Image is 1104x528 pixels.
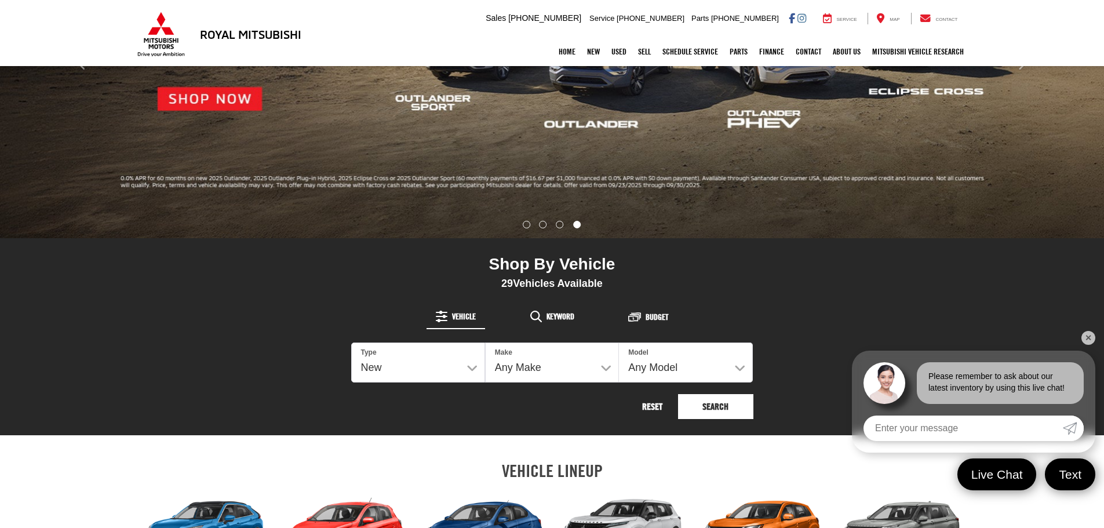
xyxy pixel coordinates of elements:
[351,254,753,277] div: Shop By Vehicle
[452,312,476,321] span: Vehicle
[540,221,547,228] li: Go to slide number 2.
[890,17,899,22] span: Map
[135,12,187,57] img: Mitsubishi
[553,37,581,66] a: Home
[486,13,506,23] span: Sales
[351,277,753,290] div: Vehicles Available
[361,348,377,358] label: Type
[965,467,1029,482] span: Live Chat
[617,14,684,23] span: [PHONE_NUMBER]
[556,221,563,228] li: Go to slide number 3.
[546,312,574,321] span: Keyword
[1063,416,1084,441] a: Submit
[753,37,790,66] a: Finance
[678,394,753,419] button: Search
[657,37,724,66] a: Schedule Service: Opens in a new tab
[606,37,632,66] a: Used
[724,37,753,66] a: Parts: Opens in a new tab
[711,14,779,23] span: [PHONE_NUMBER]
[789,13,795,23] a: Facebook: Click to visit our Facebook page
[628,348,648,358] label: Model
[797,13,806,23] a: Instagram: Click to visit our Instagram page
[863,416,1063,441] input: Enter your message
[495,348,512,358] label: Make
[523,221,530,228] li: Go to slide number 1.
[501,278,513,289] span: 29
[691,14,709,23] span: Parts
[646,313,668,321] span: Budget
[632,37,657,66] a: Sell
[1053,467,1087,482] span: Text
[957,458,1037,490] a: Live Chat
[573,221,581,228] li: Go to slide number 4.
[827,37,866,66] a: About Us
[1045,458,1095,490] a: Text
[814,13,866,24] a: Service
[581,37,606,66] a: New
[790,37,827,66] a: Contact
[863,362,905,404] img: Agent profile photo
[135,461,970,480] h2: VEHICLE LINEUP
[837,17,857,22] span: Service
[917,362,1084,404] div: Please remember to ask about our latest inventory by using this live chat!
[911,13,967,24] a: Contact
[200,28,301,41] h3: Royal Mitsubishi
[935,17,957,22] span: Contact
[589,14,614,23] span: Service
[508,13,581,23] span: [PHONE_NUMBER]
[629,394,676,419] button: Reset
[866,37,970,66] a: Mitsubishi Vehicle Research
[868,13,908,24] a: Map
